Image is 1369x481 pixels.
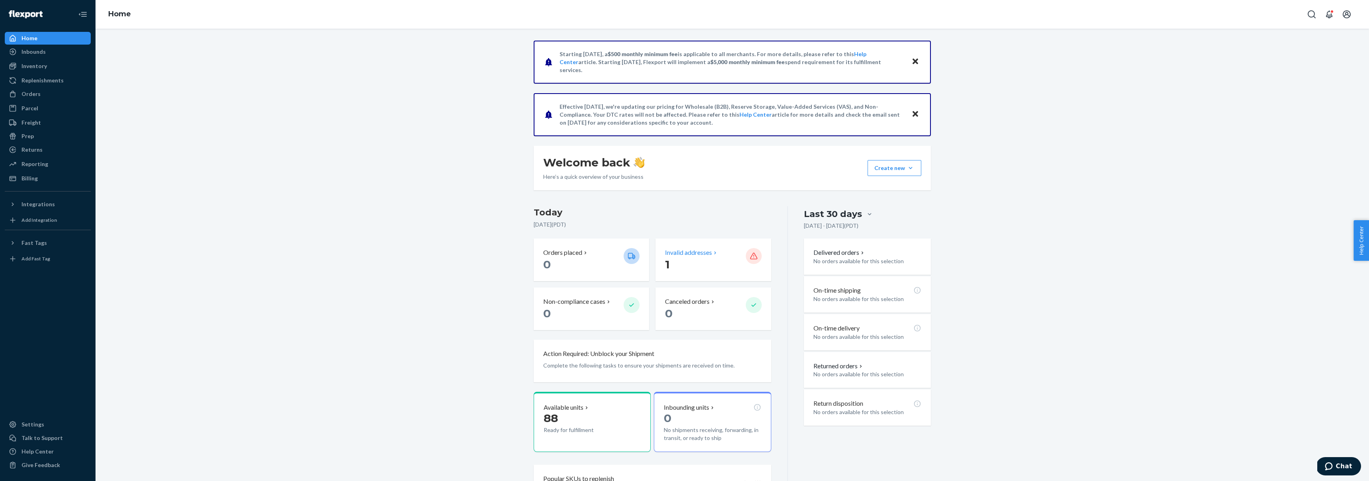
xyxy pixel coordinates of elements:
[813,408,921,416] p: No orders available for this selection
[910,109,920,120] button: Close
[102,3,137,26] ol: breadcrumbs
[5,252,91,265] a: Add Fast Tag
[5,74,91,87] a: Replenishments
[534,206,771,219] h3: Today
[534,287,649,330] button: Non-compliance cases 0
[5,198,91,211] button: Integrations
[1353,220,1369,261] button: Help Center
[813,333,921,341] p: No orders available for this selection
[21,174,38,182] div: Billing
[543,307,551,320] span: 0
[739,111,772,118] a: Help Center
[804,222,858,230] p: [DATE] - [DATE] ( PDT )
[21,146,43,154] div: Returns
[813,362,864,371] button: Returned orders
[665,307,673,320] span: 0
[543,349,654,358] p: Action Required: Unblock your Shipment
[813,399,863,408] p: Return disposition
[608,51,678,57] span: $500 monthly minimum fee
[5,143,91,156] a: Returns
[108,10,131,18] a: Home
[21,62,47,70] div: Inventory
[534,221,771,229] p: [DATE] ( PDT )
[544,403,583,412] p: Available units
[664,426,761,442] p: No shipments receiving, forwarding, in transit, or ready to ship
[9,10,43,18] img: Flexport logo
[5,60,91,72] a: Inventory
[21,239,47,247] div: Fast Tags
[813,257,921,265] p: No orders available for this selection
[5,158,91,170] a: Reporting
[655,239,771,281] button: Invalid addresses 1
[868,160,921,176] button: Create new
[5,214,91,227] a: Add Integration
[664,411,671,425] span: 0
[21,448,54,456] div: Help Center
[21,461,60,469] div: Give Feedback
[5,445,91,458] a: Help Center
[804,208,862,220] div: Last 30 days
[5,116,91,129] a: Freight
[5,45,91,58] a: Inbounds
[534,239,649,281] button: Orders placed 0
[813,286,861,295] p: On-time shipping
[1339,6,1355,22] button: Open account menu
[543,155,645,170] h1: Welcome back
[75,6,91,22] button: Close Navigation
[543,258,551,271] span: 0
[813,370,921,378] p: No orders available for this selection
[654,392,771,452] button: Inbounding units0No shipments receiving, forwarding, in transit, or ready to ship
[813,324,860,333] p: On-time delivery
[560,103,904,127] p: Effective [DATE], we're updating our pricing for Wholesale (B2B), Reserve Storage, Value-Added Se...
[534,392,651,452] button: Available units88Ready for fulfillment
[21,255,50,262] div: Add Fast Tag
[5,432,91,444] button: Talk to Support
[544,411,558,425] span: 88
[21,104,38,112] div: Parcel
[813,248,866,257] button: Delivered orders
[655,287,771,330] button: Canceled orders 0
[5,459,91,471] button: Give Feedback
[543,362,762,370] p: Complete the following tasks to ensure your shipments are received on time.
[21,119,41,127] div: Freight
[5,237,91,249] button: Fast Tags
[5,130,91,143] a: Prep
[910,56,920,68] button: Close
[710,59,785,65] span: $5,000 monthly minimum fee
[634,157,645,168] img: hand-wave emoji
[21,200,55,208] div: Integrations
[21,34,37,42] div: Home
[5,418,91,431] a: Settings
[5,32,91,45] a: Home
[21,434,63,442] div: Talk to Support
[21,48,46,56] div: Inbounds
[543,173,645,181] p: Here’s a quick overview of your business
[543,248,582,257] p: Orders placed
[1304,6,1320,22] button: Open Search Box
[665,258,670,271] span: 1
[665,297,710,306] p: Canceled orders
[1321,6,1337,22] button: Open notifications
[5,172,91,185] a: Billing
[1317,457,1361,477] iframe: Opens a widget where you can chat to one of our agents
[5,88,91,100] a: Orders
[21,90,41,98] div: Orders
[21,217,57,223] div: Add Integration
[543,297,605,306] p: Non-compliance cases
[664,403,709,412] p: Inbounding units
[560,50,904,74] p: Starting [DATE], a is applicable to all merchants. For more details, please refer to this article...
[21,76,64,84] div: Replenishments
[544,426,617,434] p: Ready for fulfillment
[21,132,34,140] div: Prep
[813,295,921,303] p: No orders available for this selection
[5,102,91,115] a: Parcel
[665,248,712,257] p: Invalid addresses
[21,160,48,168] div: Reporting
[21,420,44,428] div: Settings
